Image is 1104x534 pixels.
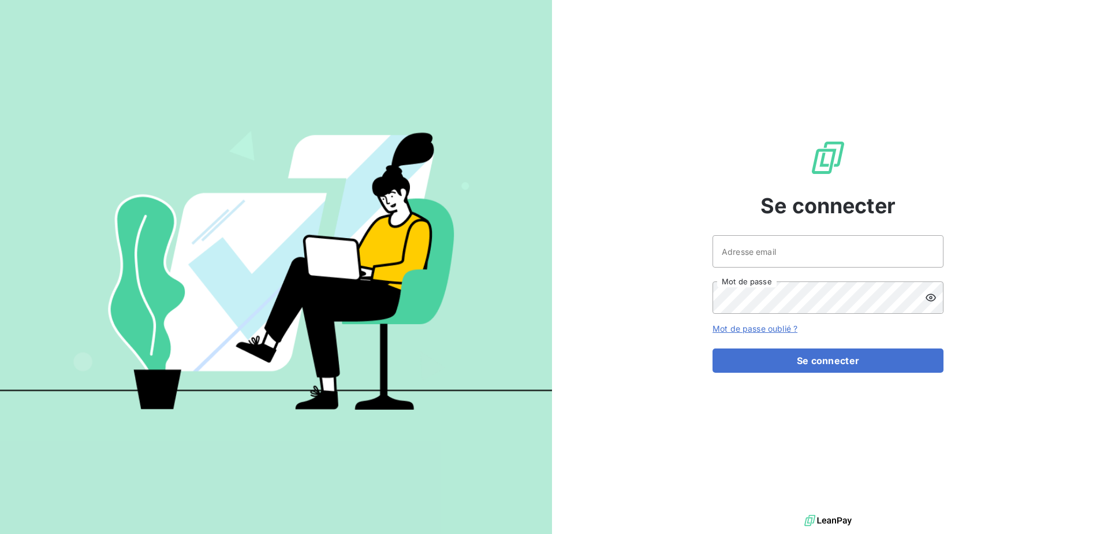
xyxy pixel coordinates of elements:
[810,139,846,176] img: Logo LeanPay
[713,235,943,268] input: placeholder
[713,324,797,333] a: Mot de passe oublié ?
[713,348,943,373] button: Se connecter
[760,190,896,221] span: Se connecter
[804,512,852,529] img: logo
